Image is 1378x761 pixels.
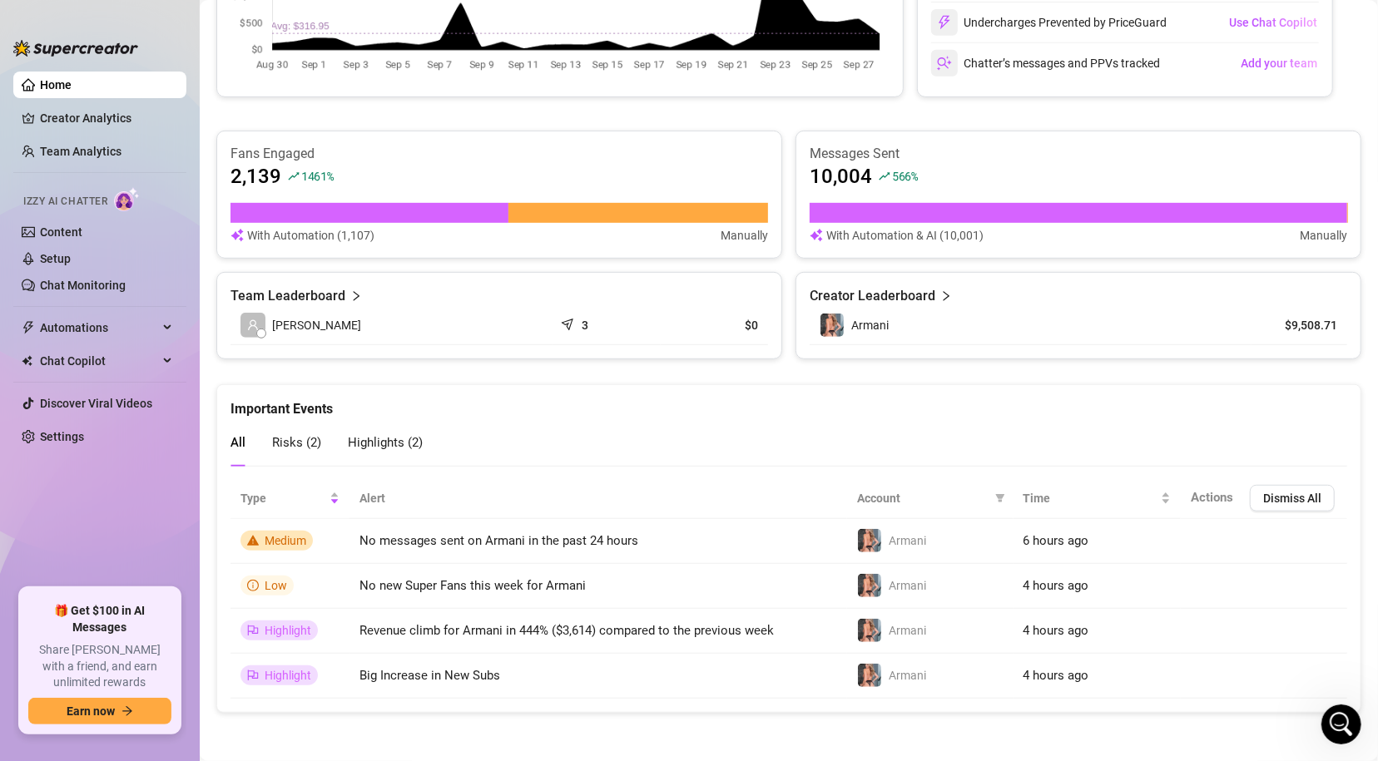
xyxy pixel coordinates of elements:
img: Armani [858,529,881,552]
button: Start recording [106,545,119,558]
div: Close [292,7,322,37]
div: I would like to get into automations more especially with my expired spenders. Is there something... [60,269,320,388]
div: [DATE] [13,72,320,94]
span: send [561,314,577,331]
span: No messages sent on Armani in the past 24 hours [359,533,638,548]
a: Team Analytics [40,145,121,158]
img: Profile image for Ella [50,403,67,420]
img: Chat Copilot [22,355,32,367]
span: 566 % [892,168,918,184]
a: Setup [40,252,71,265]
div: Ella says… [13,439,320,561]
span: Type [240,489,326,507]
span: thunderbolt [22,321,35,334]
span: Armani [889,624,926,637]
a: here [224,499,250,512]
p: The team can also help [81,21,207,37]
span: Revenue climb for Armani in 444% ($3,614) compared to the previous week [359,623,774,638]
button: Earn nowarrow-right [28,698,171,724]
iframe: Intercom live chat [1321,704,1361,744]
span: filter [992,486,1009,511]
span: Add your team [1242,57,1318,70]
th: Type [230,478,349,519]
span: Dismiss All [1263,492,1321,505]
a: Discover Viral Videos [40,397,152,410]
img: Armani [858,664,881,687]
div: john says… [13,269,320,401]
span: right [940,286,952,306]
th: Time [1014,478,1181,519]
button: Home [260,7,292,38]
span: right [350,286,362,306]
article: 3 [582,317,588,334]
div: Hey, thanks for reaching out. I just checked on my end and it looks like the last charge was succ... [13,132,273,234]
span: Armani [889,579,926,592]
span: Earn now [67,704,115,718]
button: Use Chat Copilot [1229,9,1319,36]
span: filter [995,493,1005,503]
span: rise [879,170,890,182]
div: [DATE] [13,247,320,269]
img: svg%3e [937,15,952,30]
a: Creator Analytics [40,105,173,131]
span: Big Increase in New Subs [359,668,500,683]
div: Giselle says… [13,94,320,132]
span: Highlights ( 2 ) [348,435,423,450]
b: Giselle [99,99,137,111]
span: flag [247,670,259,681]
span: info-circle [247,580,259,591]
span: Automations [40,314,158,341]
article: $0 [671,317,758,334]
div: Giselle says… [13,132,320,247]
div: Hi [PERSON_NAME], it would be great to schedule a call with our team so you can learn how to get ... [27,449,260,514]
span: 1461 % [301,168,334,184]
article: Team Leaderboard [230,286,345,306]
span: Armani [889,534,926,547]
article: Messages Sent [810,145,1347,163]
button: Add your team [1241,50,1319,77]
article: Manually [721,226,768,245]
span: [PERSON_NAME] [272,316,361,334]
div: Important Events [230,385,1347,419]
span: 4 hours ago [1024,623,1089,638]
span: Share [PERSON_NAME] with a friend, and earn unlimited rewards [28,642,171,691]
span: 6 hours ago [1024,533,1089,548]
img: Profile image for Ella [47,9,74,36]
div: joined the conversation [72,404,284,419]
th: Alert [349,478,847,519]
span: All [230,435,245,450]
span: Medium [265,534,306,547]
span: Actions [1191,490,1233,505]
button: Gif picker [79,545,92,558]
button: Upload attachment [26,545,39,558]
button: go back [11,7,42,38]
article: Manually [1300,226,1347,245]
span: rise [288,170,300,182]
div: Chatter’s messages and PPVs tracked [931,50,1161,77]
span: 🎁 Get $100 in AI Messages [28,603,171,635]
article: With Automation (1,107) [247,226,374,245]
img: Armani [858,619,881,642]
article: With Automation & AI (10,001) [826,226,984,245]
span: user [247,319,259,331]
img: Profile image for Giselle [77,96,94,113]
a: Home [40,78,72,91]
div: Undercharges Prevented by PriceGuard [931,9,1167,36]
span: warning [247,535,259,546]
span: No new Super Fans this week for Armani [359,578,586,593]
b: [PERSON_NAME] [72,406,165,418]
a: Chat Monitoring [40,279,126,292]
article: 2,139 [230,163,281,190]
textarea: Message… [14,510,319,538]
img: svg%3e [810,226,823,245]
span: Izzy AI Chatter [23,194,107,210]
h1: [PERSON_NAME] [81,8,189,21]
button: Dismiss All [1250,485,1335,511]
img: Armani [858,574,881,597]
img: Armani [820,314,844,337]
article: Fans Engaged [230,145,768,163]
div: Hi [PERSON_NAME], it would be great to schedule a call with our team so you can learn how to get ... [13,439,273,524]
img: svg%3e [937,56,952,71]
span: Risks ( 2 ) [272,435,321,450]
span: Armani [889,669,926,682]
